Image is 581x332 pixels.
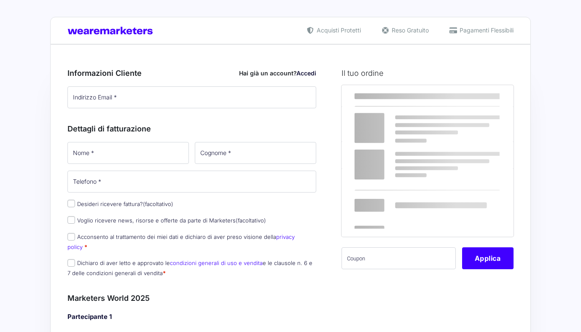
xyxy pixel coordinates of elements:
[67,260,312,276] label: Dichiaro di aver letto e approvato le e le clausole n. 6 e 7 delle condizioni generali di vendita
[67,86,316,108] input: Indirizzo Email *
[67,171,316,193] input: Telefono *
[390,26,429,35] span: Reso Gratuito
[342,142,441,169] th: Subtotale
[67,312,316,322] h4: Partecipante 1
[67,233,75,241] input: Acconsento al trattamento dei miei dati e dichiaro di aver preso visione dellaprivacy policy
[67,142,189,164] input: Nome *
[67,233,295,250] label: Acconsento al trattamento dei miei dati e dichiaro di aver preso visione della
[315,26,361,35] span: Acquisti Protetti
[67,292,316,304] h3: Marketers World 2025
[170,260,263,266] a: condizioni generali di uso e vendita
[67,200,75,207] input: Desideri ricevere fattura?(facoltativo)
[342,169,441,236] th: Totale
[342,85,441,107] th: Prodotto
[67,259,75,267] input: Dichiaro di aver letto e approvato lecondizioni generali di uso e venditae le clausole n. 6 e 7 d...
[67,233,295,250] a: privacy policy
[296,70,316,77] a: Accedi
[342,247,456,269] input: Coupon
[239,69,316,78] div: Hai già un account?
[67,217,266,224] label: Voglio ricevere news, risorse e offerte da parte di Marketers
[457,26,514,35] span: Pagamenti Flessibili
[67,201,173,207] label: Desideri ricevere fattura?
[195,142,316,164] input: Cognome *
[143,201,173,207] span: (facoltativo)
[67,67,316,79] h3: Informazioni Cliente
[462,247,514,269] button: Applica
[440,85,514,107] th: Subtotale
[342,107,441,142] td: Marketers World 2025 - MW25 Ticket Standard
[342,67,514,79] h3: Il tuo ordine
[67,123,316,134] h3: Dettagli di fatturazione
[67,216,75,224] input: Voglio ricevere news, risorse e offerte da parte di Marketers(facoltativo)
[236,217,266,224] span: (facoltativo)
